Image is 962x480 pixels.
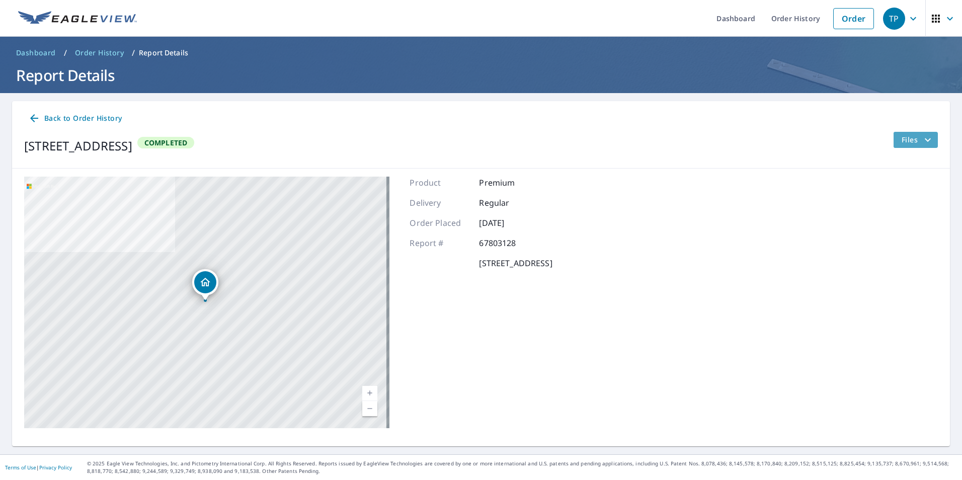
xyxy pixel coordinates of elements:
[24,109,126,128] a: Back to Order History
[883,8,905,30] div: TP
[12,65,950,86] h1: Report Details
[75,48,124,58] span: Order History
[138,138,194,147] span: Completed
[410,197,470,209] p: Delivery
[479,217,539,229] p: [DATE]
[410,237,470,249] p: Report #
[902,134,934,146] span: Files
[362,401,377,416] a: Current Level 17, Zoom Out
[362,386,377,401] a: Current Level 17, Zoom In
[833,8,874,29] a: Order
[24,137,132,155] div: [STREET_ADDRESS]
[479,257,552,269] p: [STREET_ADDRESS]
[87,460,957,475] p: © 2025 Eagle View Technologies, Inc. and Pictometry International Corp. All Rights Reserved. Repo...
[39,464,72,471] a: Privacy Policy
[12,45,950,61] nav: breadcrumb
[64,47,67,59] li: /
[410,217,470,229] p: Order Placed
[18,11,137,26] img: EV Logo
[28,112,122,125] span: Back to Order History
[5,464,36,471] a: Terms of Use
[16,48,56,58] span: Dashboard
[479,177,539,189] p: Premium
[139,48,188,58] p: Report Details
[893,132,938,148] button: filesDropdownBtn-67803128
[132,47,135,59] li: /
[5,464,72,470] p: |
[479,197,539,209] p: Regular
[410,177,470,189] p: Product
[71,45,128,61] a: Order History
[12,45,60,61] a: Dashboard
[192,269,218,300] div: Dropped pin, building 1, Residential property, 732 SW 28th St Lincoln City, OR 97367
[479,237,539,249] p: 67803128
